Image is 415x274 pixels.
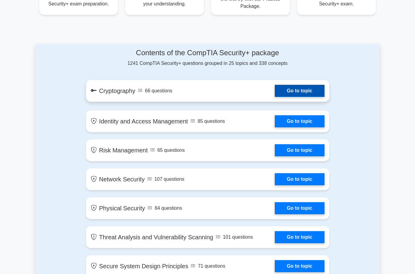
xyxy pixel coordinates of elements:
a: Go to topic [275,85,324,97]
div: 1241 CompTIA Security+ questions grouped in 25 topics and 338 concepts [86,49,329,67]
a: Go to topic [275,202,324,214]
a: Go to topic [275,231,324,243]
a: Go to topic [275,260,324,272]
a: Go to topic [275,115,324,127]
a: Go to topic [275,144,324,156]
a: Go to topic [275,173,324,185]
h4: Contents of the CompTIA Security+ package [86,49,329,57]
